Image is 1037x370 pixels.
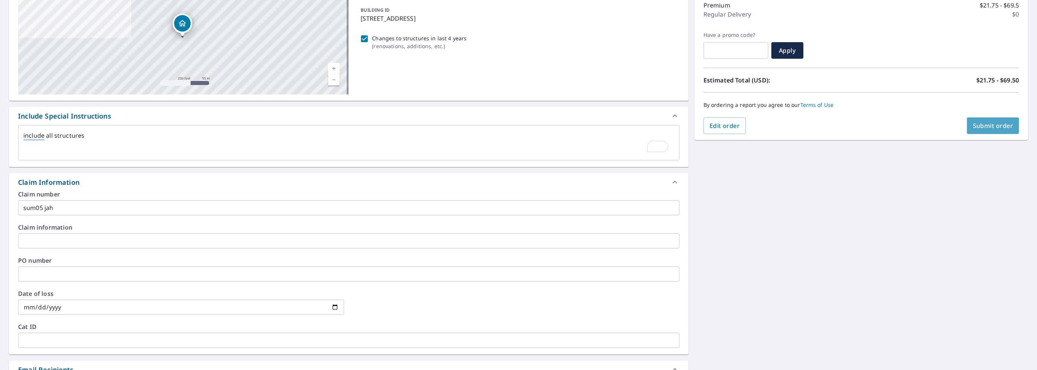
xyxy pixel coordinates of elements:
p: [STREET_ADDRESS] [361,14,676,23]
p: Estimated Total (USD): [704,76,861,85]
p: Changes to structures in last 4 years [372,34,466,42]
span: Submit order [973,122,1013,130]
label: PO number [18,257,679,263]
p: Regular Delivery [704,10,751,19]
label: Claim number [18,191,679,197]
a: Terms of Use [800,101,834,108]
button: Apply [771,42,803,59]
p: Premium [704,1,730,10]
span: Apply [777,46,797,55]
div: Claim Information [9,173,688,191]
label: Have a promo code? [704,32,768,38]
div: Include Special Instructions [18,111,111,121]
p: $21.75 - $69.50 [976,76,1019,85]
a: Current Level 17, Zoom In [328,63,340,74]
p: By ordering a report you agree to our [704,102,1019,108]
div: Include Special Instructions [9,107,688,125]
p: $21.75 - $69.5 [980,1,1019,10]
p: BUILDING ID [361,7,390,13]
a: Current Level 17, Zoom Out [328,74,340,85]
p: $0 [1012,10,1019,19]
div: Claim Information [18,177,80,187]
p: ( renovations, additions, etc. ) [372,42,466,50]
label: Claim information [18,224,679,230]
span: Edit order [710,122,740,130]
label: Cat ID [18,324,679,330]
button: Submit order [967,117,1019,134]
textarea: To enrich screen reader interactions, please activate Accessibility in Grammarly extension settings [23,132,674,154]
button: Edit order [704,117,746,134]
label: Date of loss [18,291,344,297]
div: Dropped pin, building 1, Residential property, 316 Panhandle St Denton, TX 76201 [173,14,192,37]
